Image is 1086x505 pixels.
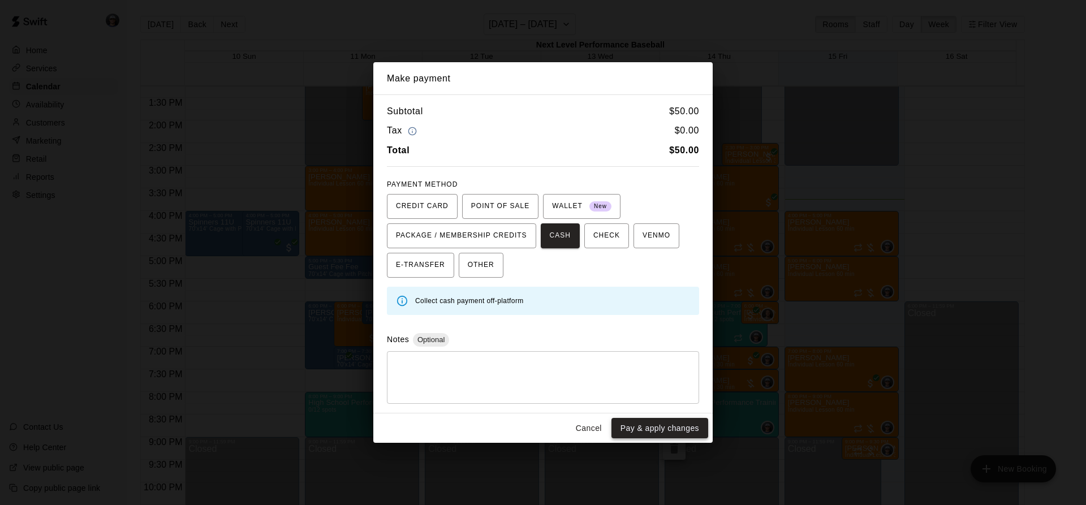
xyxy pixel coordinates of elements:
span: VENMO [643,227,670,245]
span: E-TRANSFER [396,256,445,274]
h6: Subtotal [387,104,423,119]
span: PAYMENT METHOD [387,180,458,188]
span: POINT OF SALE [471,197,529,215]
button: E-TRANSFER [387,253,454,278]
button: Cancel [571,418,607,439]
button: CREDIT CARD [387,194,458,219]
button: VENMO [633,223,679,248]
button: OTHER [459,253,503,278]
span: PACKAGE / MEMBERSHIP CREDITS [396,227,527,245]
span: CASH [550,227,571,245]
b: Total [387,145,410,155]
label: Notes [387,335,409,344]
button: POINT OF SALE [462,194,538,219]
span: OTHER [468,256,494,274]
span: CREDIT CARD [396,197,449,215]
button: Pay & apply changes [611,418,708,439]
button: CASH [541,223,580,248]
h2: Make payment [373,62,713,95]
button: PACKAGE / MEMBERSHIP CREDITS [387,223,536,248]
b: $ 50.00 [669,145,699,155]
span: CHECK [593,227,620,245]
span: Optional [413,335,449,344]
span: New [589,199,611,214]
span: WALLET [552,197,611,215]
h6: Tax [387,123,420,139]
button: CHECK [584,223,629,248]
h6: $ 50.00 [669,104,699,119]
button: WALLET New [543,194,620,219]
h6: $ 0.00 [675,123,699,139]
span: Collect cash payment off-platform [415,297,524,305]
